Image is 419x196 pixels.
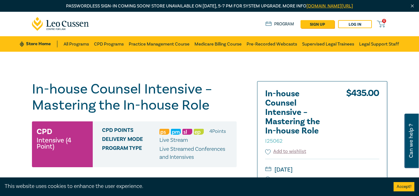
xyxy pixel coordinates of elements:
[410,3,415,9] img: Close
[194,129,204,135] img: Ethics & Professional Responsibility
[394,182,414,191] button: Accept cookies
[306,3,353,9] a: [DOMAIN_NAME][URL]
[5,182,384,190] div: This website uses cookies to enhance the user experience.
[265,148,306,155] button: Add to wishlist
[182,129,192,135] img: Substantive Law
[265,89,333,145] h2: In-house Counsel Intensive – Mastering the In-house Role
[102,145,159,161] span: Program type
[359,36,399,52] a: Legal Support Staff
[408,117,414,164] span: Can we help ?
[32,174,237,192] button: Sessions
[94,36,124,52] a: CPD Programs
[301,20,334,28] a: sign up
[159,137,188,144] span: Live Stream
[102,136,159,144] span: Delivery Mode
[20,41,57,47] a: Store Home
[159,129,169,135] img: Professional Skills
[37,126,52,137] h3: CPD
[247,36,297,52] a: Pre-Recorded Webcasts
[102,127,159,135] span: CPD Points
[32,81,237,113] h1: In-house Counsel Intensive – Mastering the In-house Role
[37,137,88,150] small: Intensive (4 Point)
[346,89,379,148] div: $ 435.00
[265,21,294,28] a: Program
[382,19,386,23] span: 0
[32,3,387,10] p: Passwordless sign-in coming soon! Store unavailable on [DATE], 5–7 PM for system upgrade. More info
[265,175,379,185] small: 09:30 AM - 2:00 PM
[171,129,181,135] img: Practice Management & Business Skills
[265,165,379,175] small: [DATE]
[265,137,283,145] small: I25062
[338,20,372,28] a: Log in
[302,36,354,52] a: Supervised Legal Trainees
[129,36,189,52] a: Practice Management Course
[159,145,232,161] p: Live Streamed Conferences and Intensives
[194,36,242,52] a: Medicare Billing Course
[209,127,226,135] li: 4 Point s
[64,36,89,52] a: All Programs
